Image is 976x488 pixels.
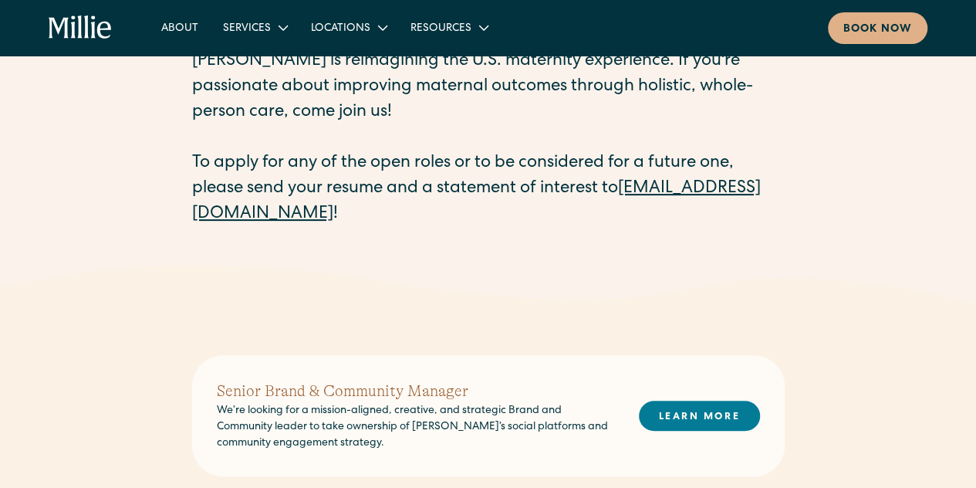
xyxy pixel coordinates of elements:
[843,22,912,38] div: Book now
[149,15,211,40] a: About
[192,49,785,228] p: [PERSON_NAME] is reimagining the U.S. maternity experience. If you're passionate about improving ...
[398,15,499,40] div: Resources
[299,15,398,40] div: Locations
[217,380,614,403] h2: Senior Brand & Community Manager
[217,403,614,452] p: We’re looking for a mission-aligned, creative, and strategic Brand and Community leader to take o...
[828,12,927,44] a: Book now
[49,15,112,40] a: home
[410,21,471,37] div: Resources
[223,21,271,37] div: Services
[639,401,760,431] a: LEARN MORE
[311,21,370,37] div: Locations
[211,15,299,40] div: Services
